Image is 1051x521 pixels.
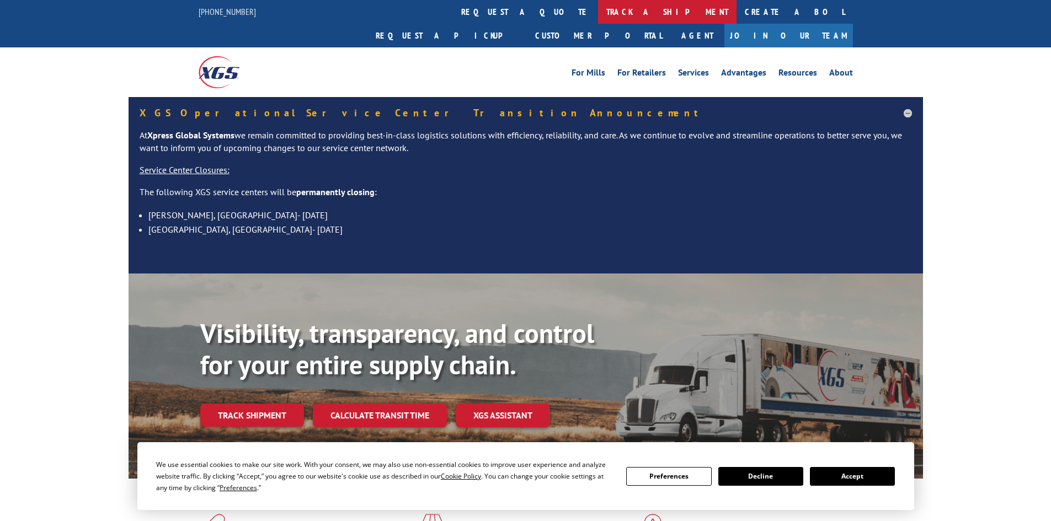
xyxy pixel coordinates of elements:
[200,316,594,382] b: Visibility, transparency, and control for your entire supply chain.
[456,404,550,427] a: XGS ASSISTANT
[220,483,257,492] span: Preferences
[140,108,912,118] h5: XGS Operational Service Center Transition Announcement
[156,459,613,493] div: We use essential cookies to make our site work. With your consent, we may also use non-essential ...
[721,68,766,80] a: Advantages
[296,186,375,197] strong: permanently closing
[810,467,895,486] button: Accept
[441,471,481,481] span: Cookie Policy
[527,24,670,47] a: Customer Portal
[140,186,912,208] p: The following XGS service centers will be :
[670,24,724,47] a: Agent
[829,68,853,80] a: About
[626,467,711,486] button: Preferences
[718,467,803,486] button: Decline
[147,130,234,141] strong: Xpress Global Systems
[678,68,709,80] a: Services
[148,222,912,237] li: [GEOGRAPHIC_DATA], [GEOGRAPHIC_DATA]- [DATE]
[140,164,230,175] u: Service Center Closures:
[148,208,912,222] li: [PERSON_NAME], [GEOGRAPHIC_DATA]- [DATE]
[367,24,527,47] a: Request a pickup
[572,68,605,80] a: For Mills
[200,404,304,427] a: Track shipment
[199,6,256,17] a: [PHONE_NUMBER]
[137,442,914,510] div: Cookie Consent Prompt
[617,68,666,80] a: For Retailers
[724,24,853,47] a: Join Our Team
[140,129,912,164] p: At we remain committed to providing best-in-class logistics solutions with efficiency, reliabilit...
[313,404,447,427] a: Calculate transit time
[778,68,817,80] a: Resources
